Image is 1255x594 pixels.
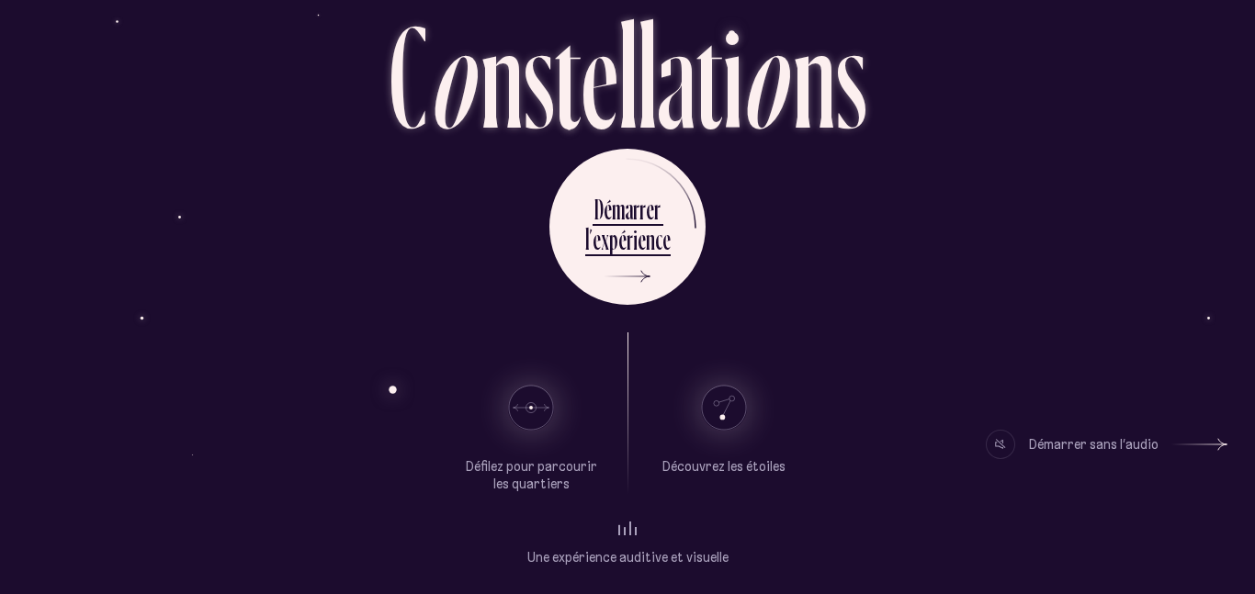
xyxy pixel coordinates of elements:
div: é [604,191,612,227]
div: t [695,2,723,148]
div: x [601,221,609,257]
div: r [633,191,639,227]
div: a [657,2,695,148]
div: ’ [589,221,593,257]
p: Découvrez les étoiles [662,458,786,476]
div: l [618,2,638,148]
button: Démarrer sans l’audio [986,430,1227,459]
div: t [554,2,582,148]
div: s [835,2,866,148]
div: e [582,2,618,148]
div: e [593,221,601,257]
div: s [523,2,554,148]
button: Démarrerl’expérience [549,149,706,305]
div: r [654,191,661,227]
div: e [638,221,646,257]
div: n [481,2,523,148]
div: l [638,2,657,148]
div: n [646,221,655,257]
p: Une expérience auditive et visuelle [527,549,729,567]
div: é [618,221,627,257]
div: C [389,2,427,148]
div: i [723,2,742,148]
div: i [633,221,638,257]
div: c [655,221,662,257]
div: r [627,221,633,257]
div: o [740,2,793,148]
div: Démarrer sans l’audio [1029,430,1159,459]
div: n [793,2,835,148]
div: a [625,191,633,227]
div: e [662,221,671,257]
div: e [646,191,654,227]
div: p [609,221,618,257]
div: D [594,191,604,227]
div: l [585,221,589,257]
div: o [427,2,481,148]
p: Défilez pour parcourir les quartiers [462,458,600,494]
div: m [612,191,625,227]
div: r [639,191,646,227]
